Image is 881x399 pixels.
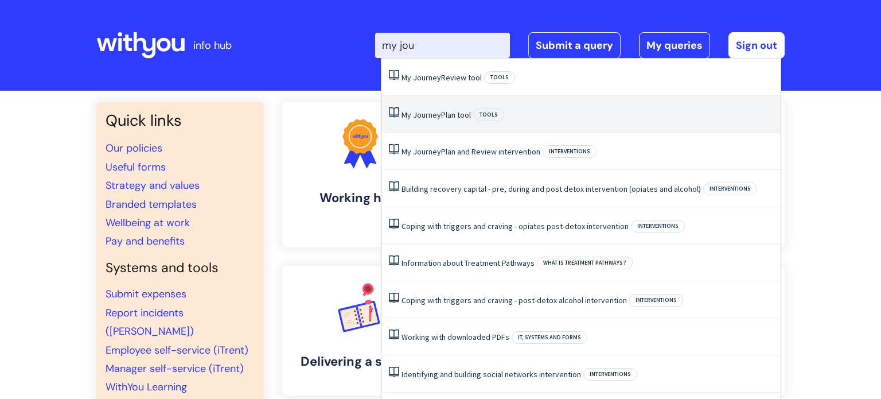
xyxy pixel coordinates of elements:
a: Wellbeing at work [106,216,190,230]
div: | - [375,32,785,59]
span: Interventions [629,294,683,307]
h4: Systems and tools [106,260,255,276]
span: Interventions [631,220,685,233]
a: Working here [282,102,438,247]
a: Coping with triggers and craving - opiates post-detox intervention [401,221,629,231]
span: Tools [484,71,515,84]
h3: Quick links [106,111,255,130]
a: Sign out [728,32,785,59]
a: My JourneyPlan tool [401,110,471,120]
a: Building recovery capital - pre, during and post detox intervention (opiates and alcohol) [401,184,701,194]
a: Submit a query [528,32,621,59]
span: IT, systems and forms [512,331,587,344]
span: My [401,110,411,120]
a: Strategy and values [106,179,200,192]
span: My [401,72,411,83]
a: Our policies [106,141,162,155]
span: What is Treatment Pathways? [537,257,633,269]
input: Search [375,33,510,58]
a: Information about Treatment Pathways [401,258,535,268]
span: Interventions [583,368,637,381]
a: Useful forms [106,160,166,174]
a: Delivering a service [282,266,438,396]
a: Manager self-service (iTrent) [106,362,244,375]
span: Journey [413,146,441,157]
a: Report incidents ([PERSON_NAME]) [106,306,194,338]
span: Interventions [543,145,597,158]
p: info hub [193,36,232,55]
a: Employee self-service (iTrent) [106,343,248,357]
span: Tools [473,109,504,121]
h4: Delivering a service [291,354,429,369]
span: Interventions [703,183,757,195]
a: Identifying and building social networks intervention [401,369,581,379]
a: My JourneyReview tool [401,72,482,83]
a: My JourneyPlan and Review intervention [401,146,540,157]
a: Pay and benefits [106,234,185,248]
a: My queries [639,32,710,59]
a: Branded templates [106,197,197,211]
span: My [401,146,411,157]
span: Journey [413,72,441,83]
span: Journey [413,110,441,120]
a: WithYou Learning [106,380,187,394]
a: Working with downloaded PDFs [401,332,509,342]
a: Submit expenses [106,287,186,301]
a: Coping with triggers and craving - post-detox alcohol intervention [401,295,627,305]
h4: Working here [291,191,429,206]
